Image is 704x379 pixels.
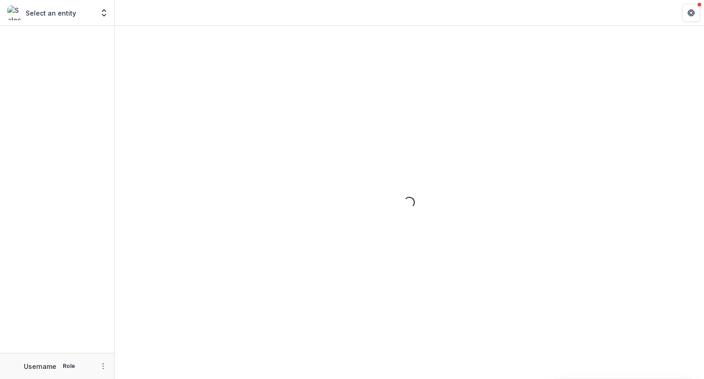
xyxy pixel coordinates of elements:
[98,361,109,372] button: More
[98,4,110,22] button: Open entity switcher
[60,362,78,370] p: Role
[682,4,700,22] button: Get Help
[26,8,76,18] p: Select an entity
[24,362,56,371] p: Username
[7,6,22,20] img: Select an entity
